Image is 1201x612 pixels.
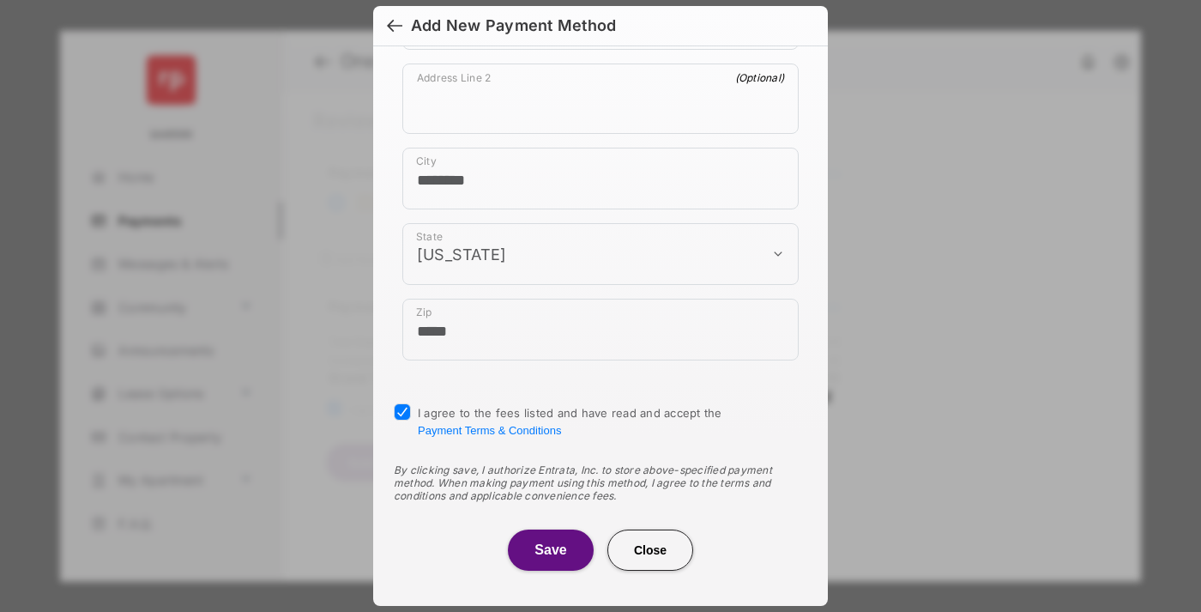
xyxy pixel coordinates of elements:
button: Save [508,530,594,571]
div: payment_method_screening[postal_addresses][administrativeArea] [402,223,799,285]
div: payment_method_screening[postal_addresses][locality] [402,148,799,209]
div: Add New Payment Method [411,16,616,35]
button: I agree to the fees listed and have read and accept the [418,424,561,437]
span: I agree to the fees listed and have read and accept the [418,406,722,437]
div: payment_method_screening[postal_addresses][postalCode] [402,299,799,361]
div: By clicking save, I authorize Entrata, Inc. to store above-specified payment method. When making ... [394,464,807,502]
div: payment_method_screening[postal_addresses][addressLine2] [402,64,799,134]
button: Close [607,530,693,571]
